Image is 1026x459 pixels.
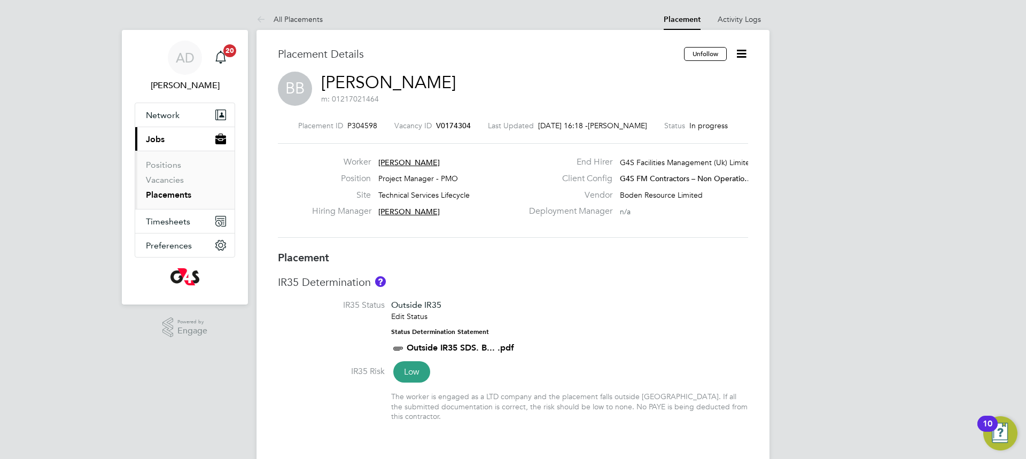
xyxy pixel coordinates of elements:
span: Network [146,110,180,120]
a: Vacancies [146,175,184,185]
button: Preferences [135,234,235,257]
span: Outside IR35 [391,300,441,310]
a: Activity Logs [718,14,761,24]
label: Last Updated [488,121,534,130]
a: 20 [210,41,231,75]
label: Client Config [523,173,612,184]
span: Adam Doohan [135,79,235,92]
span: AD [176,51,195,65]
a: [PERSON_NAME] [321,72,456,93]
span: Technical Services Lifecycle [378,190,470,200]
span: [PERSON_NAME] [378,207,440,216]
button: Jobs [135,127,235,151]
b: Placement [278,251,329,264]
span: In progress [689,121,728,130]
label: IR35 Risk [278,366,385,377]
span: 20 [223,44,236,57]
label: Vacancy ID [394,121,432,130]
a: Edit Status [391,312,428,321]
span: [DATE] 16:18 - [538,121,588,130]
label: Worker [312,157,371,168]
span: G4S FM Contractors – Non Operatio… [620,174,752,183]
span: Powered by [177,317,207,326]
label: Site [312,190,371,201]
span: [PERSON_NAME] [588,121,647,130]
label: End Hirer [523,157,612,168]
div: The worker is engaged as a LTD company and the placement falls outside [GEOGRAPHIC_DATA]. If all ... [391,392,748,421]
a: All Placements [256,14,323,24]
span: Jobs [146,134,165,144]
strong: Status Determination Statement [391,328,489,336]
a: Go to home page [135,268,235,285]
a: Placements [146,190,191,200]
label: Hiring Manager [312,206,371,217]
div: 10 [983,424,992,438]
button: About IR35 [375,276,386,287]
a: Positions [146,160,181,170]
button: Open Resource Center, 10 new notifications [983,416,1017,450]
span: Low [393,361,430,383]
a: AD[PERSON_NAME] [135,41,235,92]
span: Preferences [146,240,192,251]
img: g4s-logo-retina.png [170,268,199,285]
span: Project Manager - PMO [378,174,458,183]
button: Timesheets [135,209,235,233]
label: IR35 Status [278,300,385,311]
span: P304598 [347,121,377,130]
span: m: 01217021464 [321,94,379,104]
label: Deployment Manager [523,206,612,217]
span: [PERSON_NAME] [378,158,440,167]
a: Placement [664,15,701,24]
span: V0174304 [436,121,471,130]
div: Jobs [135,151,235,209]
h3: Placement Details [278,47,676,61]
button: Network [135,103,235,127]
span: Timesheets [146,216,190,227]
label: Vendor [523,190,612,201]
span: BB [278,72,312,106]
span: Boden Resource Limited [620,190,703,200]
span: n/a [620,207,631,216]
label: Status [664,121,685,130]
button: Unfollow [684,47,727,61]
label: Position [312,173,371,184]
h3: IR35 Determination [278,275,748,289]
span: G4S Facilities Management (Uk) Limited [620,158,755,167]
label: Placement ID [298,121,343,130]
nav: Main navigation [122,30,248,305]
span: Engage [177,326,207,336]
a: Powered byEngage [162,317,208,338]
a: Outside IR35 SDS. B... .pdf [407,343,514,353]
